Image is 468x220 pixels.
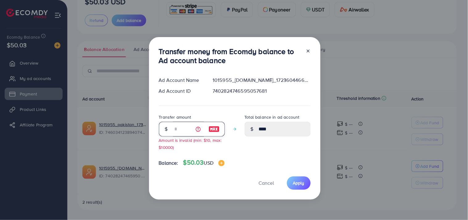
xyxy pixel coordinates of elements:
div: Ad Account Name [154,77,208,84]
button: Cancel [251,176,282,190]
div: 1015955_[DOMAIN_NAME]_1723604466394 [208,77,315,84]
span: USD [204,159,213,166]
h3: Transfer money from Ecomdy balance to Ad account balance [159,47,301,65]
span: Balance: [159,159,178,167]
label: Transfer amount [159,114,191,120]
img: image [218,160,225,166]
h4: $50.03 [183,159,225,167]
label: Total balance in ad account [245,114,300,120]
iframe: Chat [442,192,463,215]
div: 7402824746595057681 [208,87,315,95]
span: Apply [293,180,304,186]
span: Cancel [259,180,274,186]
img: image [209,125,220,133]
small: Amount is invalid (min: $10, max: $10000) [159,137,222,150]
button: Apply [287,176,311,190]
div: Ad Account ID [154,87,208,95]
